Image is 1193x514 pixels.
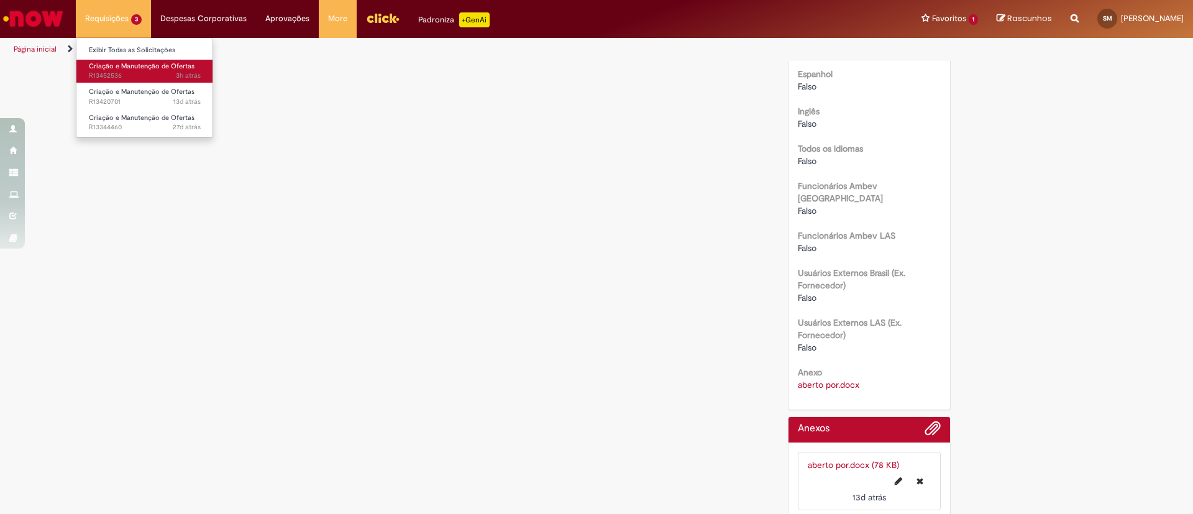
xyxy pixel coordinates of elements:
span: Falso [798,242,816,254]
span: 27d atrás [173,122,201,132]
span: Falso [798,118,816,129]
a: Aberto R13420701 : Criação e Manutenção de Ofertas [76,85,213,108]
span: Rascunhos [1007,12,1052,24]
a: Página inicial [14,44,57,54]
span: R13420701 [89,97,201,107]
h2: Anexos [798,423,830,434]
button: Adicionar anexos [925,420,941,443]
span: Falso [798,342,816,353]
span: Criação e Manutenção de Ofertas [89,87,194,96]
button: Editar nome de arquivo aberto por.docx [887,471,910,491]
span: Falso [798,155,816,167]
span: 13d atrás [173,97,201,106]
b: Funcionários Ambev LAS [798,230,895,241]
a: Aberto R13452536 : Criação e Manutenção de Ofertas [76,60,213,83]
span: 3h atrás [176,71,201,80]
span: Criação e Manutenção de Ofertas [89,113,194,122]
b: Anexo [798,367,822,378]
span: 13d atrás [852,492,886,503]
b: Todos os idiomas [798,143,863,154]
span: More [328,12,347,25]
span: [PERSON_NAME] [1121,13,1184,24]
span: 3 [131,14,142,25]
b: Usuários Externos LAS (Ex. Fornecedor) [798,317,902,341]
span: Aprovações [265,12,309,25]
span: Despesas Corporativas [160,12,247,25]
time: 15/08/2025 13:02:54 [852,492,886,503]
span: Falso [798,81,816,92]
b: Inglês [798,106,820,117]
span: 1 [969,14,978,25]
img: ServiceNow [1,6,65,31]
span: R13452536 [89,71,201,81]
time: 27/08/2025 13:49:03 [176,71,201,80]
img: click_logo_yellow_360x200.png [366,9,400,27]
a: Exibir Todas as Solicitações [76,44,213,57]
span: Falso [798,292,816,303]
span: R13344460 [89,122,201,132]
a: Aberto R13344460 : Criação e Manutenção de Ofertas [76,111,213,134]
a: Rascunhos [997,13,1052,25]
a: Download de aberto por.docx [798,379,859,390]
p: +GenAi [459,12,490,27]
ul: Trilhas de página [9,38,786,61]
time: 01/08/2025 09:45:55 [173,122,201,132]
b: Funcionários Ambev [GEOGRAPHIC_DATA] [798,180,883,204]
b: Usuários Externos Brasil (Ex. Fornecedor) [798,267,905,291]
span: Favoritos [932,12,966,25]
span: SM [1103,14,1112,22]
span: Falso [798,205,816,216]
button: Excluir aberto por.docx [909,471,931,491]
div: Padroniza [418,12,490,27]
span: Requisições [85,12,129,25]
b: Espanhol [798,68,833,80]
a: aberto por.docx (78 KB) [808,459,899,470]
ul: Requisições [76,37,213,138]
span: Criação e Manutenção de Ofertas [89,62,194,71]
